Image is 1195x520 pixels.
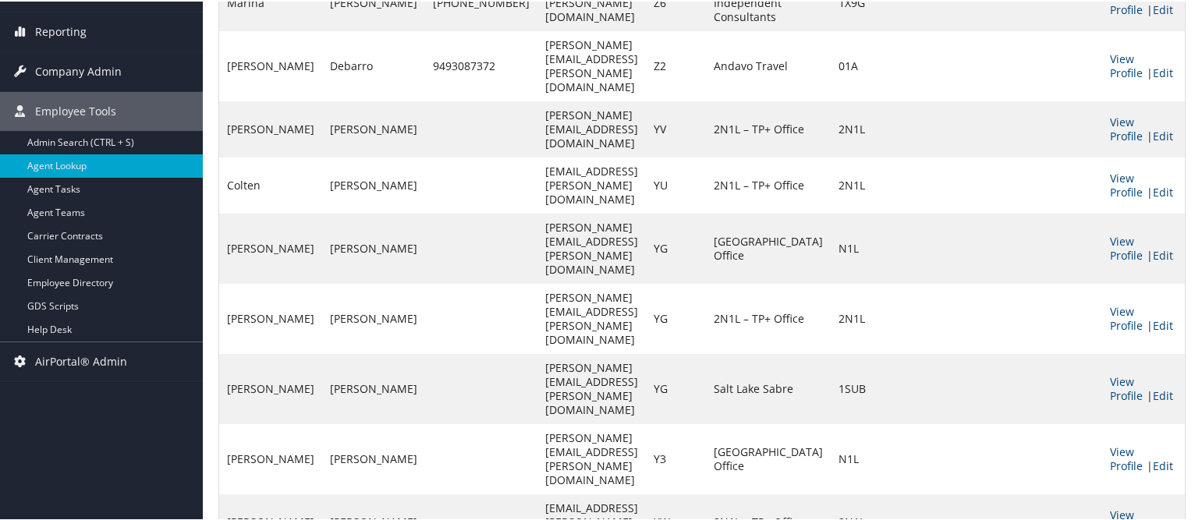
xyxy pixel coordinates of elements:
td: Colten [219,156,322,212]
td: 9493087372 [425,30,537,100]
a: View Profile [1110,443,1143,472]
td: | [1102,100,1185,156]
td: Z2 [646,30,706,100]
td: | [1102,352,1185,423]
td: Debarro [322,30,425,100]
span: AirPortal® Admin [35,341,127,380]
a: Edit [1153,387,1173,401]
td: 2N1L – TP+ Office [706,156,831,212]
td: 2N1L – TP+ Office [706,282,831,352]
td: [GEOGRAPHIC_DATA] Office [706,212,831,282]
a: View Profile [1110,302,1143,331]
td: 1SUB [831,352,891,423]
td: YG [646,212,706,282]
td: [PERSON_NAME] [322,282,425,352]
td: [PERSON_NAME] [322,352,425,423]
span: Reporting [35,11,87,50]
td: [PERSON_NAME] [322,423,425,493]
td: YU [646,156,706,212]
td: [PERSON_NAME] [219,212,322,282]
a: Edit [1153,64,1173,79]
td: 2N1L [831,156,891,212]
td: 2N1L – TP+ Office [706,100,831,156]
td: 2N1L [831,282,891,352]
td: [PERSON_NAME] [219,423,322,493]
a: View Profile [1110,373,1143,401]
a: Edit [1153,127,1173,142]
td: [EMAIL_ADDRESS][PERSON_NAME][DOMAIN_NAME] [537,156,646,212]
td: [PERSON_NAME][EMAIL_ADDRESS][PERSON_NAME][DOMAIN_NAME] [537,30,646,100]
td: Andavo Travel [706,30,831,100]
a: Edit [1153,457,1173,472]
td: [PERSON_NAME] [322,212,425,282]
td: [PERSON_NAME][EMAIL_ADDRESS][PERSON_NAME][DOMAIN_NAME] [537,352,646,423]
td: [PERSON_NAME] [322,156,425,212]
a: View Profile [1110,50,1143,79]
a: View Profile [1110,232,1143,261]
td: | [1102,30,1185,100]
td: | [1102,212,1185,282]
td: | [1102,156,1185,212]
span: Company Admin [35,51,122,90]
td: [GEOGRAPHIC_DATA] Office [706,423,831,493]
td: N1L [831,212,891,282]
td: [PERSON_NAME] [322,100,425,156]
td: [PERSON_NAME][EMAIL_ADDRESS][PERSON_NAME][DOMAIN_NAME] [537,212,646,282]
a: Edit [1153,317,1173,331]
td: [PERSON_NAME][EMAIL_ADDRESS][PERSON_NAME][DOMAIN_NAME] [537,423,646,493]
a: Edit [1153,183,1173,198]
td: YV [646,100,706,156]
a: View Profile [1110,113,1143,142]
td: [PERSON_NAME][EMAIL_ADDRESS][PERSON_NAME][DOMAIN_NAME] [537,282,646,352]
td: | [1102,423,1185,493]
td: [PERSON_NAME][EMAIL_ADDRESS][DOMAIN_NAME] [537,100,646,156]
td: [PERSON_NAME] [219,282,322,352]
td: YG [646,282,706,352]
td: 01A [831,30,891,100]
a: Edit [1153,246,1173,261]
td: [PERSON_NAME] [219,30,322,100]
td: Y3 [646,423,706,493]
a: Edit [1153,1,1173,16]
a: View Profile [1110,169,1143,198]
td: Salt Lake Sabre [706,352,831,423]
td: [PERSON_NAME] [219,100,322,156]
td: [PERSON_NAME] [219,352,322,423]
td: N1L [831,423,891,493]
td: YG [646,352,706,423]
td: 2N1L [831,100,891,156]
span: Employee Tools [35,90,116,129]
td: | [1102,282,1185,352]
